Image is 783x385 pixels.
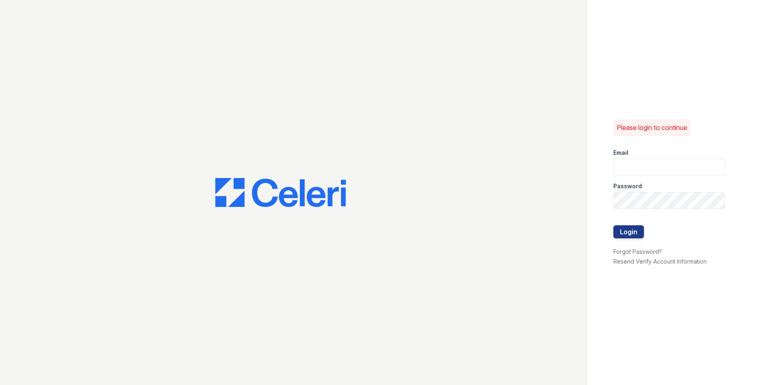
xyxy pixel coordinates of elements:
a: Forgot Password? [613,248,662,255]
p: Please login to continue [617,123,687,132]
button: Login [613,225,644,238]
label: Password [613,182,642,190]
label: Email [613,149,628,157]
img: CE_Logo_Blue-a8612792a0a2168367f1c8372b55b34899dd931a85d93a1a3d3e32e68fde9ad4.png [215,178,346,207]
a: Resend Verify Account Information [613,258,707,265]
